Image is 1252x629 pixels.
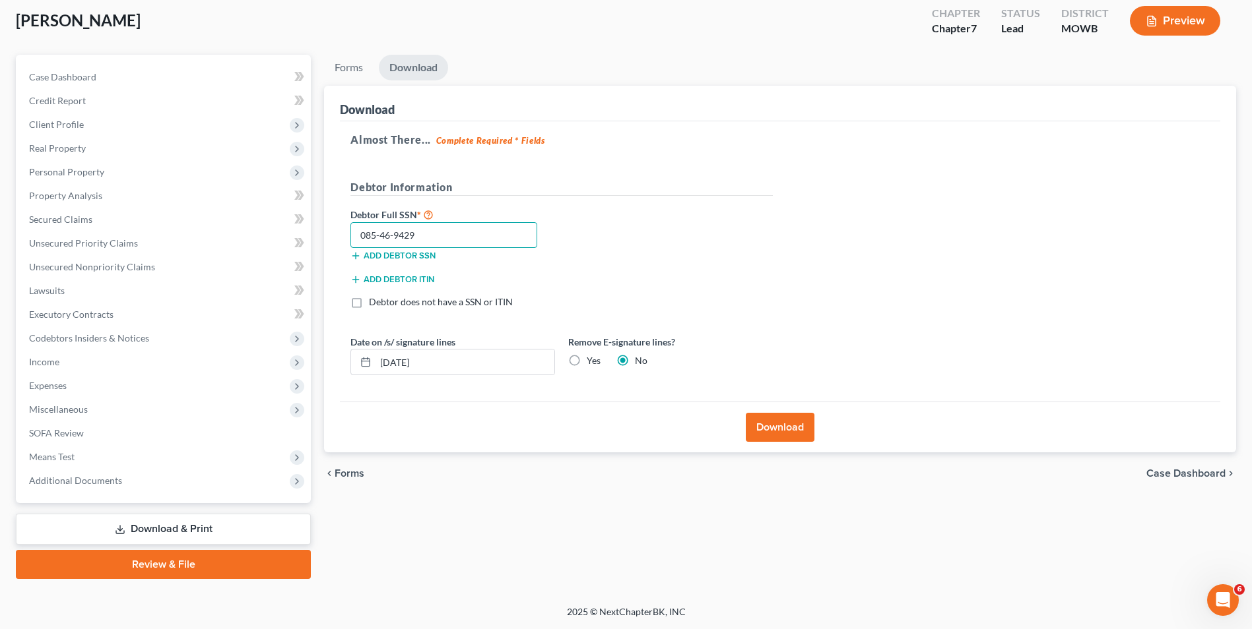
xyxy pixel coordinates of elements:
[18,279,311,303] a: Lawsuits
[18,303,311,326] a: Executory Contracts
[16,11,141,30] span: [PERSON_NAME]
[1234,584,1245,595] span: 6
[350,335,455,349] label: Date on /s/ signature lines
[29,261,155,272] span: Unsecured Nonpriority Claims
[1207,584,1239,616] iframe: Intercom live chat
[350,251,436,261] button: Add debtor SSN
[369,295,513,309] label: Debtor does not have a SSN or ITIN
[29,475,122,486] span: Additional Documents
[635,354,647,367] label: No
[29,356,59,367] span: Income
[1061,21,1109,36] div: MOWB
[587,354,601,367] label: Yes
[568,335,773,349] label: Remove E-signature lines?
[324,55,374,80] a: Forms
[29,214,92,225] span: Secured Claims
[18,208,311,231] a: Secured Claims
[1001,6,1040,21] div: Status
[29,380,67,391] span: Expenses
[436,135,545,146] strong: Complete Required * Fields
[29,285,65,296] span: Lawsuits
[18,65,311,89] a: Case Dashboard
[16,514,311,545] a: Download & Print
[29,71,96,82] span: Case Dashboard
[324,468,335,479] i: chevron_left
[971,22,977,34] span: 7
[1146,468,1226,479] span: Case Dashboard
[16,550,311,579] a: Review & File
[1146,468,1236,479] a: Case Dashboard chevron_right
[324,468,382,479] button: chevron_left Forms
[335,468,364,479] span: Forms
[29,309,114,320] span: Executory Contracts
[1061,6,1109,21] div: District
[379,55,448,80] a: Download
[29,332,149,344] span: Codebtors Insiders & Notices
[344,206,562,222] label: Debtor Full SSN
[29,119,84,130] span: Client Profile
[29,95,86,106] span: Credit Report
[1226,468,1236,479] i: chevron_right
[932,6,980,21] div: Chapter
[29,190,102,201] span: Property Analysis
[29,237,138,249] span: Unsecured Priority Claims
[18,421,311,445] a: SOFA Review
[746,413,814,442] button: Download
[350,179,773,196] h5: Debtor Information
[340,102,395,117] div: Download
[1001,21,1040,36] div: Lead
[376,349,554,374] input: MM/DD/YYYY
[29,166,104,177] span: Personal Property
[932,21,980,36] div: Chapter
[29,142,86,154] span: Real Property
[29,451,75,462] span: Means Test
[29,404,88,415] span: Miscellaneous
[18,231,311,255] a: Unsecured Priority Claims
[350,222,537,249] input: XXX-XX-XXXX
[350,274,434,285] button: Add debtor ITIN
[1130,6,1220,36] button: Preview
[18,184,311,208] a: Property Analysis
[18,89,311,113] a: Credit Report
[29,427,84,438] span: SOFA Review
[18,255,311,279] a: Unsecured Nonpriority Claims
[250,605,1003,629] div: 2025 © NextChapterBK, INC
[350,132,1210,148] h5: Almost There...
